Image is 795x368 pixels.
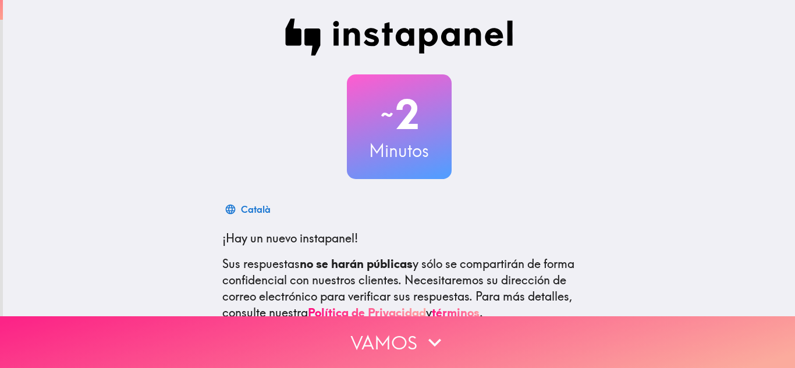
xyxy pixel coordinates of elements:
div: Català [241,201,271,217]
a: Política de Privacidad [308,305,426,320]
img: Instapanel [285,19,513,56]
a: términos [432,305,480,320]
button: Català [222,198,275,221]
h3: Minutos [347,138,452,163]
span: ~ [379,97,395,132]
h2: 2 [347,91,452,138]
p: Sus respuestas y sólo se compartirán de forma confidencial con nuestros clientes. Necesitaremos s... [222,256,576,321]
b: no se harán públicas [300,256,413,271]
span: ¡Hay un nuevo instapanel! [222,231,358,245]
